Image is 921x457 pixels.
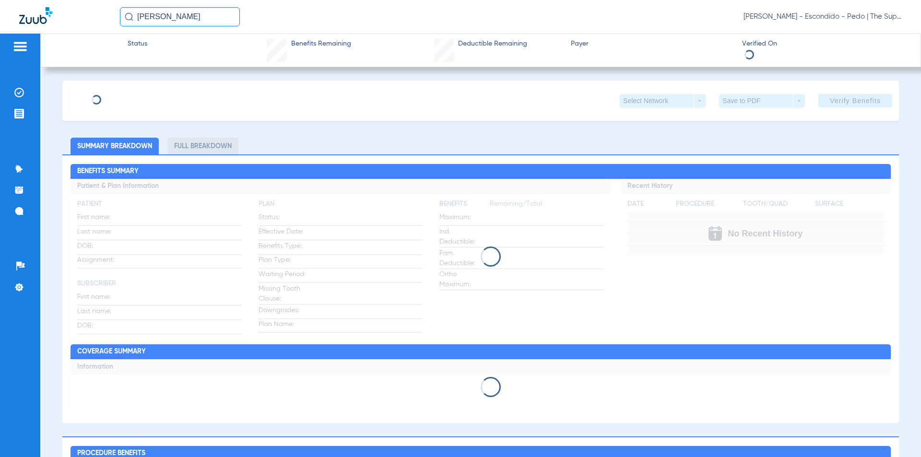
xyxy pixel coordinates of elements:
img: Zuub Logo [19,7,52,24]
span: [PERSON_NAME] - Escondido - Pedo | The Super Dentists [744,12,902,22]
span: Benefits Remaining [291,39,351,49]
iframe: Chat Widget [873,411,921,457]
span: Payer [571,39,734,49]
img: hamburger-icon [12,41,28,52]
h2: Coverage Summary [71,344,890,360]
input: Search for patients [120,7,240,26]
li: Full Breakdown [167,138,238,154]
li: Summary Breakdown [71,138,159,154]
span: Verified On [742,39,905,49]
span: Deductible Remaining [458,39,527,49]
img: Search Icon [125,12,133,21]
span: Status [128,39,147,49]
h2: Benefits Summary [71,164,890,179]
